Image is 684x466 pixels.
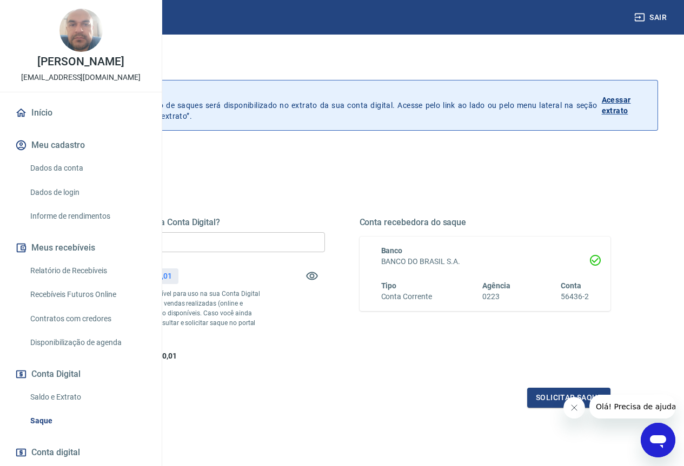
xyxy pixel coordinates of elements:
[6,8,91,16] span: Olá! Precisa de ajuda?
[381,281,397,290] span: Tipo
[26,283,149,306] a: Recebíveis Futuros Online
[26,260,149,282] a: Relatório de Recebíveis
[59,9,103,52] img: ec237521-56d0-4ab1-83d2-ccae5b40fb7d.jpeg
[527,388,610,408] button: Solicitar saque
[632,8,671,28] button: Sair
[381,246,403,255] span: Banco
[26,410,149,432] a: Saque
[26,205,149,227] a: Informe de rendimentos
[482,281,510,290] span: Agência
[602,94,649,116] p: Acessar extrato
[58,89,597,100] p: Histórico de saques
[13,133,149,157] button: Meu cadastro
[563,397,585,418] iframe: Fechar mensagem
[589,395,675,418] iframe: Mensagem da empresa
[21,72,141,83] p: [EMAIL_ADDRESS][DOMAIN_NAME]
[381,256,589,267] h6: BANCO DO BRASIL S.A.
[641,423,675,457] iframe: Botão para abrir a janela de mensagens
[26,308,149,330] a: Contratos com credores
[561,281,581,290] span: Conta
[13,362,149,386] button: Conta Digital
[13,441,149,464] a: Conta digital
[58,89,597,121] p: A partir de agora, o histórico de saques será disponibilizado no extrato da sua conta digital. Ac...
[26,181,149,204] a: Dados de login
[26,56,658,71] h3: Saque
[74,217,325,228] h5: Quanto deseja sacar da Conta Digital?
[482,291,510,302] h6: 0223
[13,236,149,260] button: Meus recebíveis
[37,56,124,67] p: [PERSON_NAME]
[26,157,149,179] a: Dados da conta
[13,101,149,125] a: Início
[26,386,149,408] a: Saldo e Extrato
[31,445,80,460] span: Conta digital
[74,289,262,337] p: *Corresponde ao saldo disponível para uso na sua Conta Digital Vindi. Incluindo os valores das ve...
[381,291,432,302] h6: Conta Corrente
[26,332,149,354] a: Disponibilização de agenda
[561,291,589,302] h6: 56436-2
[602,89,649,121] a: Acessar extrato
[360,217,611,228] h5: Conta recebedora do saque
